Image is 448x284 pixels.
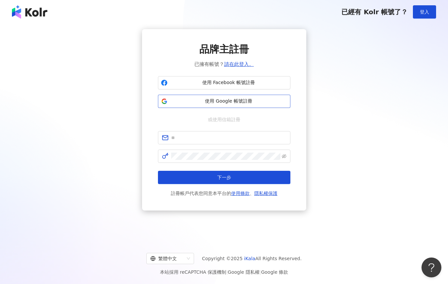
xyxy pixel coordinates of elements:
[261,269,288,275] a: Google 條款
[170,79,287,86] span: 使用 Facebook 帳號註冊
[226,269,228,275] span: |
[231,191,250,196] a: 使用條款
[194,60,254,68] span: 已擁有帳號？
[341,8,408,16] span: 已經有 Kolr 帳號了？
[160,268,288,276] span: 本站採用 reCAPTCHA 保護機制
[224,61,254,67] a: 請在此登入。
[254,191,277,196] a: 隱私權保護
[413,5,436,19] button: 登入
[203,116,245,123] span: 或使用信箱註冊
[158,76,290,89] button: 使用 Facebook 帳號註冊
[260,269,261,275] span: |
[199,42,249,56] span: 品牌主註冊
[158,95,290,108] button: 使用 Google 帳號註冊
[217,175,231,180] span: 下一步
[282,154,286,159] span: eye-invisible
[420,9,429,15] span: 登入
[171,189,277,197] span: 註冊帳戶代表您同意本平台的 、
[170,98,287,105] span: 使用 Google 帳號註冊
[244,256,255,261] a: iKala
[202,255,302,262] span: Copyright © 2025 All Rights Reserved.
[150,253,184,264] div: 繁體中文
[158,171,290,184] button: 下一步
[12,5,47,19] img: logo
[422,258,441,277] iframe: Help Scout Beacon - Open
[228,269,260,275] a: Google 隱私權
